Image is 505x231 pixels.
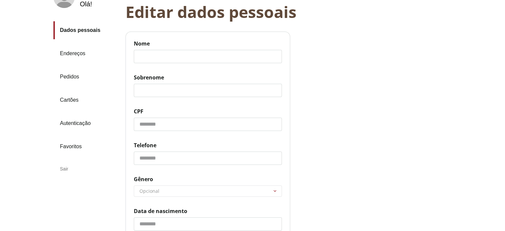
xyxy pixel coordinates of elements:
[53,45,120,62] a: Endereços
[134,84,282,97] input: Sobrenome
[134,217,282,231] input: Data de nascimento
[134,118,282,131] input: CPF
[53,91,120,109] a: Cartões
[134,175,282,183] span: Gênero
[134,40,282,47] span: Nome
[53,114,120,132] a: Autenticação
[80,0,92,8] div: Olá !
[134,207,282,215] span: Data de nascimento
[134,50,282,63] input: Nome
[53,161,120,177] div: Sair
[134,74,282,81] span: Sobrenome
[53,68,120,86] a: Pedidos
[53,138,120,156] a: Favoritos
[53,21,120,39] a: Dados pessoais
[134,142,282,149] span: Telefone
[126,3,465,21] div: Editar dados pessoais
[134,108,282,115] span: CPF
[134,152,282,165] input: Telefone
